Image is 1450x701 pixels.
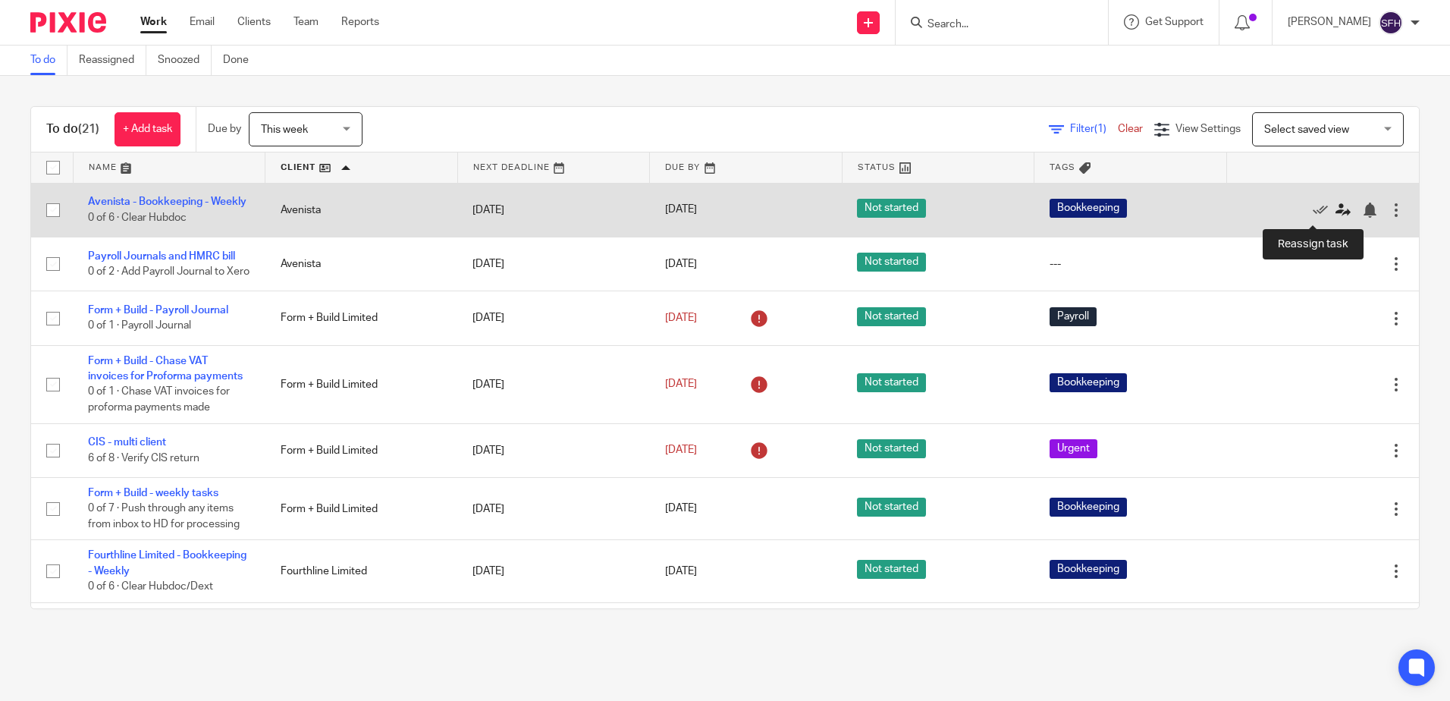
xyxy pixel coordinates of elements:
span: [DATE] [665,259,697,269]
span: Bookkeeping [1050,373,1127,392]
a: Reassigned [79,46,146,75]
span: 0 of 2 · Add Payroll Journal to Xero [88,266,250,277]
span: [DATE] [665,379,697,389]
span: This week [261,124,308,135]
p: [PERSON_NAME] [1288,14,1371,30]
span: 0 of 1 · Payroll Journal [88,321,191,332]
a: Email [190,14,215,30]
a: Clients [237,14,271,30]
td: Form + Build Limited [265,423,458,477]
td: Form + Build Limited [265,477,458,539]
p: Due by [208,121,241,137]
a: Mark as done [1313,203,1335,218]
span: 0 of 7 · Push through any items from inbox to HD for processing [88,504,240,530]
span: 0 of 6 · Clear Hubdoc [88,212,187,223]
span: Get Support [1145,17,1204,27]
span: Payroll [1050,307,1097,326]
a: CIS - multi client [88,437,166,448]
td: [DATE] [457,345,650,423]
a: Work [140,14,167,30]
span: [DATE] [665,445,697,456]
td: [DATE] [457,237,650,291]
a: To do [30,46,67,75]
span: Tags [1050,163,1075,171]
a: Reports [341,14,379,30]
span: Bookkeeping [1050,199,1127,218]
span: 6 of 8 · Verify CIS return [88,453,199,464]
span: Not started [857,253,926,272]
span: Filter [1070,124,1118,134]
span: 0 of 1 · Chase VAT invoices for proforma payments made [88,387,230,413]
img: Pixie [30,12,106,33]
input: Search [926,18,1062,32]
span: Not started [857,307,926,326]
span: View Settings [1175,124,1241,134]
td: Avenista [265,183,458,237]
a: Form + Build - Payroll Journal [88,305,228,316]
td: [DATE] [457,291,650,345]
a: Done [223,46,260,75]
h1: To do [46,121,99,137]
span: Not started [857,498,926,517]
a: Clear [1118,124,1143,134]
td: [DATE] [457,423,650,477]
span: Not started [857,439,926,458]
td: [DATE] [457,477,650,539]
span: [DATE] [665,504,697,514]
td: Form + Build Limited [265,345,458,423]
td: [DATE] [457,183,650,237]
span: Urgent [1050,439,1097,458]
span: Select saved view [1264,124,1349,135]
a: Payroll Journals and HMRC bill [88,251,235,262]
a: Form + Build - Chase VAT invoices for Proforma payments [88,356,243,382]
td: [DATE] [457,602,650,665]
span: [DATE] [665,313,697,323]
a: Snoozed [158,46,212,75]
td: [DATE] [457,540,650,602]
td: Fourthline Limited [265,602,458,665]
a: Fourthline Limited - Bookkeeping - Weekly [88,550,246,576]
span: Not started [857,373,926,392]
span: Not started [857,560,926,579]
span: Bookkeeping [1050,498,1127,517]
a: Form + Build - weekly tasks [88,488,218,498]
span: Bookkeeping [1050,560,1127,579]
td: Fourthline Limited [265,540,458,602]
span: [DATE] [665,566,697,577]
a: Avenista - Bookkeeping - Weekly [88,196,246,207]
div: --- [1050,256,1212,272]
span: (21) [78,123,99,135]
td: Avenista [265,237,458,291]
a: + Add task [115,112,180,146]
span: Not started [857,199,926,218]
span: (1) [1094,124,1106,134]
td: Form + Build Limited [265,291,458,345]
a: Team [293,14,319,30]
img: svg%3E [1379,11,1403,35]
span: 0 of 6 · Clear Hubdoc/Dext [88,581,213,592]
span: [DATE] [665,205,697,215]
